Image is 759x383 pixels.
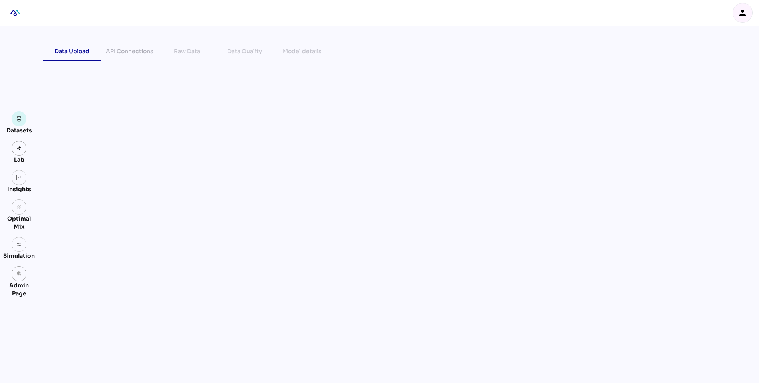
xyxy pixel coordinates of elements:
[106,46,153,56] div: API Connections
[6,4,24,22] div: mediaROI
[3,252,35,260] div: Simulation
[16,204,22,210] i: grain
[3,215,35,231] div: Optimal Mix
[10,156,28,164] div: Lab
[54,46,89,56] div: Data Upload
[3,281,35,297] div: Admin Page
[16,116,22,122] img: data.svg
[174,46,200,56] div: Raw Data
[16,271,22,277] i: admin_panel_settings
[16,242,22,247] img: settings.svg
[7,185,31,193] div: Insights
[738,8,747,18] i: person
[16,146,22,151] img: lab.svg
[16,175,22,180] img: graph.svg
[283,46,322,56] div: Model details
[6,126,32,134] div: Datasets
[227,46,262,56] div: Data Quality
